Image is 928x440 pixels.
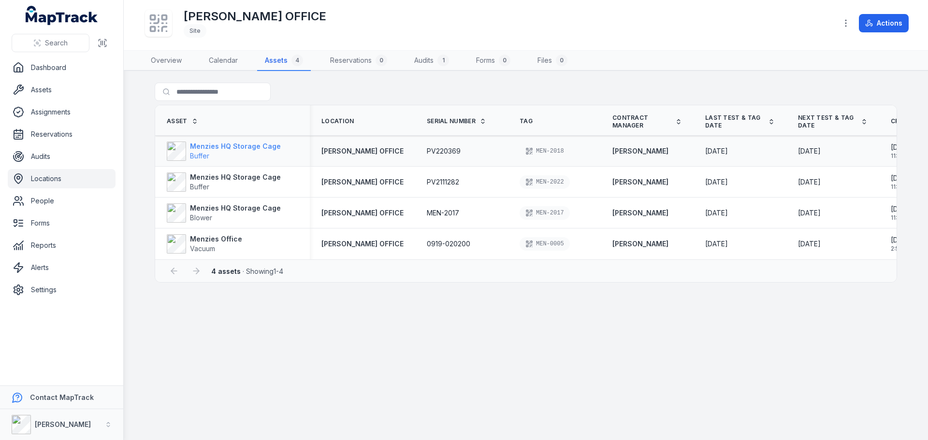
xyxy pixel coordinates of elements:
[798,177,821,187] time: 2/19/2026, 12:00:00 AM
[798,208,821,218] time: 2/19/2026, 12:00:00 AM
[184,9,326,24] h1: [PERSON_NAME] OFFICE
[705,208,728,218] time: 8/19/2025, 12:00:00 AM
[798,146,821,156] time: 2/19/2026, 12:00:00 AM
[798,114,868,129] a: Next test & tag date
[321,177,404,187] a: [PERSON_NAME] OFFICE
[891,142,914,152] span: [DATE]
[427,117,476,125] span: Serial Number
[891,173,914,191] time: 8/19/2025, 11:53:20 AM
[201,51,246,71] a: Calendar
[190,142,281,151] strong: Menzies HQ Storage Cage
[321,239,404,249] a: [PERSON_NAME] OFFICE
[8,191,116,211] a: People
[8,258,116,277] a: Alerts
[612,114,671,129] span: Contract Manager
[8,125,116,144] a: Reservations
[30,393,94,401] strong: Contact MapTrack
[705,239,728,249] time: 8/19/2025, 12:00:00 AM
[167,234,242,254] a: Menzies OfficeVacuum
[257,51,311,71] a: Assets4
[291,55,303,66] div: 4
[190,152,209,160] span: Buffer
[190,183,209,191] span: Buffer
[798,178,821,186] span: [DATE]
[12,34,89,52] button: Search
[167,142,281,161] a: Menzies HQ Storage CageBuffer
[376,55,387,66] div: 0
[8,80,116,99] a: Assets
[705,178,728,186] span: [DATE]
[322,51,395,71] a: Reservations0
[8,58,116,77] a: Dashboard
[798,114,857,129] span: Next test & tag date
[8,102,116,122] a: Assignments
[190,203,281,213] strong: Menzies HQ Storage Cage
[891,173,914,183] span: [DATE]
[427,239,470,249] span: 0919-020200
[705,114,764,129] span: Last Test & Tag Date
[520,206,570,220] div: MEN-2017
[8,236,116,255] a: Reports
[211,267,283,275] span: · Showing 1 - 4
[520,144,570,158] div: MEN-2018
[891,204,913,222] time: 8/19/2025, 11:16:45 AM
[427,177,459,187] span: PV2111282
[612,177,668,187] a: [PERSON_NAME]
[184,24,206,38] div: Site
[190,244,215,253] span: Vacuum
[321,146,404,156] a: [PERSON_NAME] OFFICE
[891,142,914,160] time: 8/19/2025, 11:58:13 AM
[705,240,728,248] span: [DATE]
[437,55,449,66] div: 1
[8,213,116,233] a: Forms
[26,6,98,25] a: MapTrack
[798,239,821,249] time: 2/19/2026, 12:00:00 AM
[798,240,821,248] span: [DATE]
[321,178,404,186] span: [PERSON_NAME] OFFICE
[891,152,914,160] span: 11:58 am
[612,239,668,249] a: [PERSON_NAME]
[612,208,668,218] a: [PERSON_NAME]
[499,55,510,66] div: 0
[520,175,570,189] div: MEN-2022
[167,203,281,223] a: Menzies HQ Storage CageBlower
[891,214,913,222] span: 11:16 am
[798,209,821,217] span: [DATE]
[190,234,242,244] strong: Menzies Office
[891,235,913,245] span: [DATE]
[530,51,575,71] a: Files0
[891,183,914,191] span: 11:53 am
[427,146,461,156] span: PV220369
[891,235,913,253] time: 10/23/2024, 2:58:15 PM
[427,117,486,125] a: Serial Number
[705,146,728,156] time: 8/19/2025, 12:00:00 AM
[8,169,116,188] a: Locations
[321,117,354,125] span: Location
[190,213,212,222] span: Blower
[705,209,728,217] span: [DATE]
[321,208,404,218] a: [PERSON_NAME] OFFICE
[556,55,567,66] div: 0
[520,237,570,251] div: MEN-0005
[705,147,728,155] span: [DATE]
[167,117,188,125] span: Asset
[891,245,913,253] span: 2:58 pm
[8,280,116,299] a: Settings
[612,146,668,156] strong: [PERSON_NAME]
[612,114,682,129] a: Contract Manager
[798,147,821,155] span: [DATE]
[35,420,91,428] strong: [PERSON_NAME]
[8,147,116,166] a: Audits
[143,51,189,71] a: Overview
[321,240,404,248] span: [PERSON_NAME] OFFICE
[406,51,457,71] a: Audits1
[167,117,198,125] a: Asset
[468,51,518,71] a: Forms0
[859,14,909,32] button: Actions
[705,114,775,129] a: Last Test & Tag Date
[321,147,404,155] span: [PERSON_NAME] OFFICE
[705,177,728,187] time: 8/19/2025, 12:00:00 AM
